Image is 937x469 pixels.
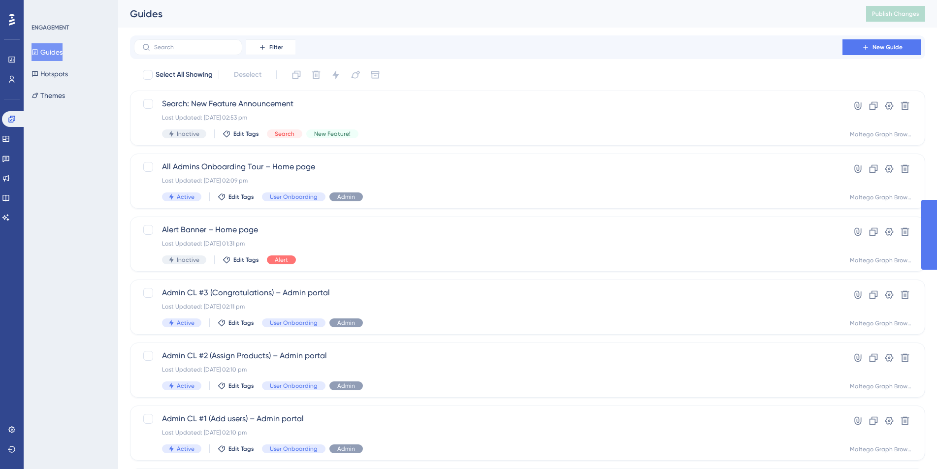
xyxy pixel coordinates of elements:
span: Search: New Feature Announcement [162,98,814,110]
span: All Admins Onboarding Tour – Home page [162,161,814,173]
span: Edit Tags [228,193,254,201]
div: Maltego Graph Browser [850,130,913,138]
span: Inactive [177,256,199,264]
div: Maltego Graph Browser [850,445,913,453]
button: Edit Tags [218,445,254,453]
span: Active [177,382,194,390]
button: Deselect [225,66,270,84]
span: Admin [337,382,355,390]
input: Search [154,44,234,51]
span: Edit Tags [233,130,259,138]
div: Last Updated: [DATE] 02:09 pm [162,177,814,185]
button: Edit Tags [218,382,254,390]
span: Active [177,445,194,453]
div: Last Updated: [DATE] 02:53 pm [162,114,814,122]
span: Active [177,193,194,201]
span: Admin [337,319,355,327]
span: New Guide [872,43,903,51]
span: Admin CL #1 (Add users) – Admin portal [162,413,814,425]
span: Filter [269,43,283,51]
span: New Feature! [314,130,351,138]
div: ENGAGEMENT [32,24,69,31]
span: Deselect [234,69,261,81]
span: Search [275,130,294,138]
span: Edit Tags [228,445,254,453]
span: User Onboarding [270,319,318,327]
button: Edit Tags [218,193,254,201]
div: Maltego Graph Browser [850,193,913,201]
span: Alert Banner – Home page [162,224,814,236]
span: Admin [337,193,355,201]
span: Edit Tags [233,256,259,264]
div: Maltego Graph Browser [850,382,913,390]
div: Last Updated: [DATE] 02:11 pm [162,303,814,311]
span: Admin CL #2 (Assign Products) – Admin portal [162,350,814,362]
button: Themes [32,87,65,104]
button: Publish Changes [866,6,925,22]
span: User Onboarding [270,382,318,390]
div: Last Updated: [DATE] 01:31 pm [162,240,814,248]
div: Guides [130,7,841,21]
button: Edit Tags [218,319,254,327]
button: Guides [32,43,63,61]
div: Maltego Graph Browser [850,319,913,327]
span: Active [177,319,194,327]
button: Filter [246,39,295,55]
span: Publish Changes [872,10,919,18]
div: Last Updated: [DATE] 02:10 pm [162,366,814,374]
button: Edit Tags [223,130,259,138]
span: Admin CL #3 (Congratulations) – Admin portal [162,287,814,299]
span: Alert [275,256,288,264]
button: Edit Tags [223,256,259,264]
div: Maltego Graph Browser [850,256,913,264]
button: New Guide [842,39,921,55]
iframe: UserGuiding AI Assistant Launcher [896,430,925,460]
span: User Onboarding [270,445,318,453]
span: Inactive [177,130,199,138]
span: Edit Tags [228,382,254,390]
div: Last Updated: [DATE] 02:10 pm [162,429,814,437]
span: Select All Showing [156,69,213,81]
button: Hotspots [32,65,68,83]
span: User Onboarding [270,193,318,201]
span: Admin [337,445,355,453]
span: Edit Tags [228,319,254,327]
